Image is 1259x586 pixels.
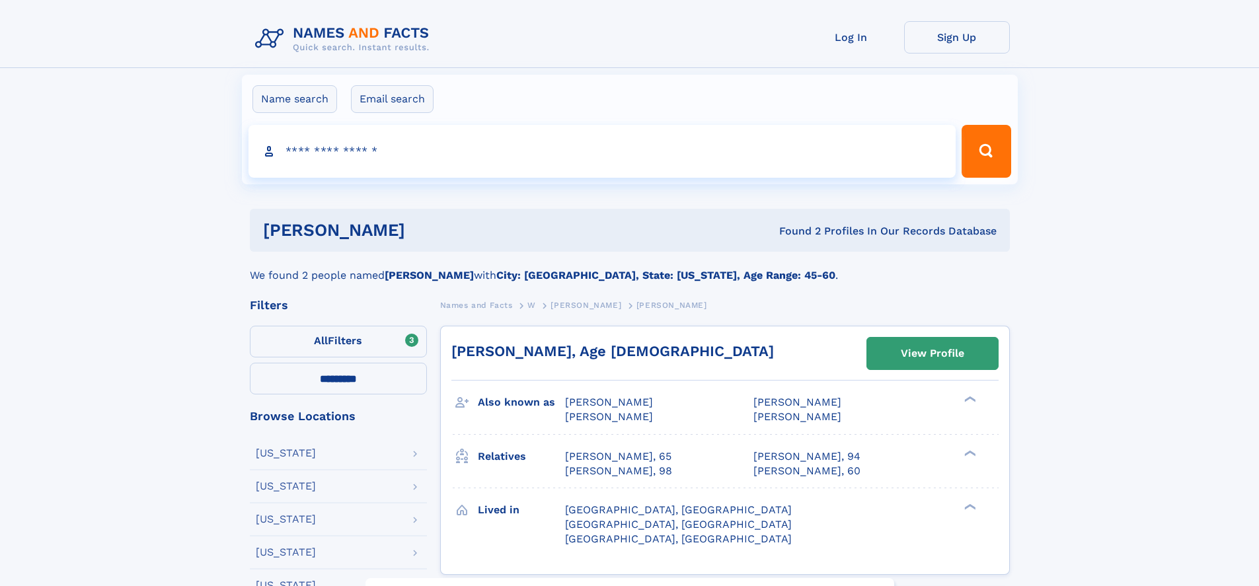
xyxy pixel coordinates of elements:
span: [PERSON_NAME] [636,301,707,310]
button: Search Button [962,125,1011,178]
b: City: [GEOGRAPHIC_DATA], State: [US_STATE], Age Range: 45-60 [496,269,835,281]
input: search input [248,125,956,178]
a: Names and Facts [440,297,513,313]
div: We found 2 people named with . [250,252,1010,283]
div: [US_STATE] [256,481,316,492]
span: [PERSON_NAME] [753,396,841,408]
span: [PERSON_NAME] [551,301,621,310]
span: [GEOGRAPHIC_DATA], [GEOGRAPHIC_DATA] [565,518,792,531]
a: Log In [798,21,904,54]
a: [PERSON_NAME], 65 [565,449,671,464]
img: Logo Names and Facts [250,21,440,57]
span: [PERSON_NAME] [753,410,841,423]
div: [US_STATE] [256,514,316,525]
h1: [PERSON_NAME] [263,222,592,238]
span: All [314,334,328,347]
div: ❯ [961,449,977,457]
div: [US_STATE] [256,547,316,558]
div: View Profile [901,338,964,369]
span: [PERSON_NAME] [565,396,653,408]
a: [PERSON_NAME], Age [DEMOGRAPHIC_DATA] [451,343,774,359]
a: [PERSON_NAME], 94 [753,449,860,464]
span: W [527,301,536,310]
label: Name search [252,85,337,113]
span: [GEOGRAPHIC_DATA], [GEOGRAPHIC_DATA] [565,532,792,545]
div: Browse Locations [250,410,427,422]
b: [PERSON_NAME] [385,269,474,281]
a: [PERSON_NAME], 98 [565,464,672,478]
a: Sign Up [904,21,1010,54]
div: [US_STATE] [256,448,316,458]
label: Email search [351,85,434,113]
span: [GEOGRAPHIC_DATA], [GEOGRAPHIC_DATA] [565,503,792,516]
div: Found 2 Profiles In Our Records Database [592,224,997,238]
h3: Relatives [478,445,565,468]
span: [PERSON_NAME] [565,410,653,423]
h3: Lived in [478,499,565,521]
a: [PERSON_NAME], 60 [753,464,860,478]
a: W [527,297,536,313]
div: ❯ [961,395,977,404]
a: [PERSON_NAME] [551,297,621,313]
label: Filters [250,326,427,357]
a: View Profile [867,338,998,369]
h3: Also known as [478,391,565,414]
div: ❯ [961,502,977,511]
div: Filters [250,299,427,311]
